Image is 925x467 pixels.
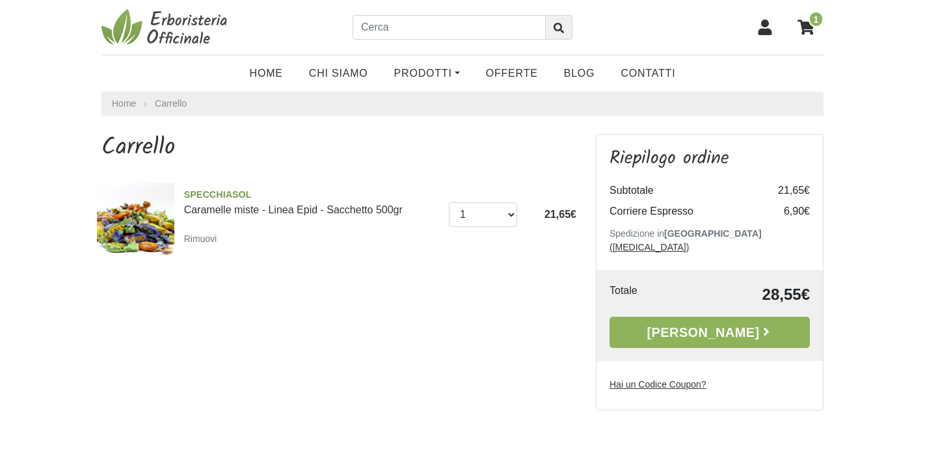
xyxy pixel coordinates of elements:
[184,233,217,244] small: Rimuovi
[610,379,706,390] u: Hai un Codice Coupon?
[237,60,296,87] a: Home
[809,11,824,27] span: 1
[473,60,551,87] a: OFFERTE
[610,180,758,201] td: Subtotale
[610,148,810,170] h3: Riepilogo ordine
[101,92,824,116] nav: breadcrumb
[381,60,473,87] a: Prodotti
[610,242,689,252] a: ([MEDICAL_DATA])
[610,227,810,254] p: Spedizione in
[184,188,439,202] span: SPECCHIASOL
[97,183,174,260] img: Caramelle miste - Linea Epid - Sacchetto 500gr
[758,180,810,201] td: 21,65€
[296,60,381,87] a: Chi Siamo
[610,317,810,348] a: [PERSON_NAME]
[184,188,439,215] a: SPECCHIASOLCaramelle miste - Linea Epid - Sacchetto 500gr
[610,283,683,306] td: Totale
[101,134,576,162] h1: Carrello
[608,60,688,87] a: Contatti
[112,97,136,111] a: Home
[610,201,758,222] td: Corriere Espresso
[664,228,762,239] b: [GEOGRAPHIC_DATA]
[551,60,608,87] a: Blog
[610,378,706,392] label: Hai un Codice Coupon?
[791,11,824,44] a: 1
[683,283,810,306] td: 28,55€
[101,8,232,47] img: Erboristeria Officinale
[353,15,546,40] input: Cerca
[544,209,576,220] span: 21,65€
[155,98,187,109] a: Carrello
[758,201,810,222] td: 6,90€
[184,230,222,247] a: Rimuovi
